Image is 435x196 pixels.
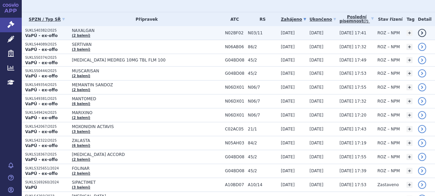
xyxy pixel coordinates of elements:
[377,127,400,131] span: ROZ – NPM
[406,57,413,63] a: +
[281,127,295,131] span: [DATE]
[377,31,400,35] span: ROZ – NPM
[340,155,366,159] span: [DATE] 17:55
[225,44,244,49] span: N06AB06
[363,19,368,23] abbr: (?)
[225,155,244,159] span: G04BD08
[310,168,324,173] span: [DATE]
[72,69,222,73] span: MUSCARISAN
[310,182,324,187] span: [DATE]
[310,85,324,90] span: [DATE]
[418,43,426,51] a: detail
[340,141,366,145] span: [DATE] 17:19
[310,155,324,159] span: [DATE]
[418,56,426,64] a: detail
[225,168,244,173] span: G04BD08
[340,85,366,90] span: [DATE] 17:55
[72,185,90,189] a: (3 balení)
[25,42,68,47] p: SUKLS44089/2025
[248,58,277,63] span: 45/2
[72,48,90,51] a: (3 balení)
[248,99,277,104] span: N06/7
[248,168,277,173] span: 45/2
[281,155,295,159] span: [DATE]
[310,31,324,35] span: [DATE]
[25,166,68,171] p: SUKLS325651/2024
[340,44,366,49] span: [DATE] 17:32
[281,58,295,63] span: [DATE]
[72,124,222,129] span: MOXONIDIN ACTAVIS
[248,127,277,131] span: 21/1
[406,84,413,90] a: +
[406,112,413,118] a: +
[72,96,222,101] span: MANTOMED
[68,12,222,26] th: Přípravek
[340,31,366,35] span: [DATE] 17:41
[72,58,222,63] span: [MEDICAL_DATA] MEDREG 10MG TBL FLM 100
[72,74,90,78] a: (2 balení)
[377,44,400,49] span: ROZ – NPM
[72,28,222,33] span: NAXALGAN
[248,71,277,76] span: 45/2
[281,168,295,173] span: [DATE]
[72,110,222,115] span: MARIXINO
[72,172,90,175] a: (2 balení)
[377,141,400,145] span: ROZ – NPM
[72,34,90,37] a: (2 balení)
[72,88,90,92] a: (2 balení)
[281,85,295,90] span: [DATE]
[281,99,295,104] span: [DATE]
[72,166,222,171] span: FOLINAR
[418,167,426,175] a: detail
[406,140,413,146] a: +
[406,168,413,174] a: +
[310,15,336,24] a: Ukončeno
[377,58,400,63] span: ROZ – NPM
[248,85,277,90] span: N06/7
[406,30,413,36] a: +
[225,182,244,187] span: A10BD07
[248,155,277,159] span: 45/2
[340,99,366,104] span: [DATE] 17:32
[418,69,426,77] a: detail
[418,181,426,189] a: detail
[25,47,58,52] strong: VaPÚ - ex-offo
[406,154,413,160] a: +
[340,58,366,63] span: [DATE] 17:49
[377,168,400,173] span: ROZ – NPM
[374,12,403,26] th: Stav řízení
[418,111,426,119] a: detail
[248,113,277,118] span: N06/7
[340,182,366,187] span: [DATE] 17:53
[25,185,37,190] strong: VaPÚ
[377,113,400,118] span: ROZ – NPM
[281,44,295,49] span: [DATE]
[310,71,324,76] span: [DATE]
[225,127,244,131] span: C02AC05
[25,157,58,162] strong: VaPÚ - ex-offo
[25,138,68,143] p: SUKLS42322/2025
[310,99,324,104] span: [DATE]
[25,15,68,24] a: SPZN / Typ SŘ
[340,71,366,76] span: [DATE] 17:53
[225,71,244,76] span: G04BD08
[72,102,90,106] a: (6 balení)
[406,182,413,188] a: +
[281,182,295,187] span: [DATE]
[340,12,374,26] a: Poslednípísemnost(?)
[225,85,244,90] span: N06DX01
[418,139,426,147] a: detail
[310,44,324,49] span: [DATE]
[225,58,244,63] span: G04BD08
[310,113,324,118] span: [DATE]
[25,171,58,176] strong: VaPÚ - ex-offo
[25,96,68,101] p: SUKLS49381/2025
[340,127,366,131] span: [DATE] 17:43
[25,88,58,92] strong: VaPÚ - ex-offo
[72,83,222,87] span: MEMANTIN SANDOZ
[418,153,426,161] a: detail
[403,12,414,26] th: Tag
[25,69,68,73] p: SUKLS50444/2025
[25,180,68,185] p: SUKLS169260/2024
[225,99,244,104] span: N06DX01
